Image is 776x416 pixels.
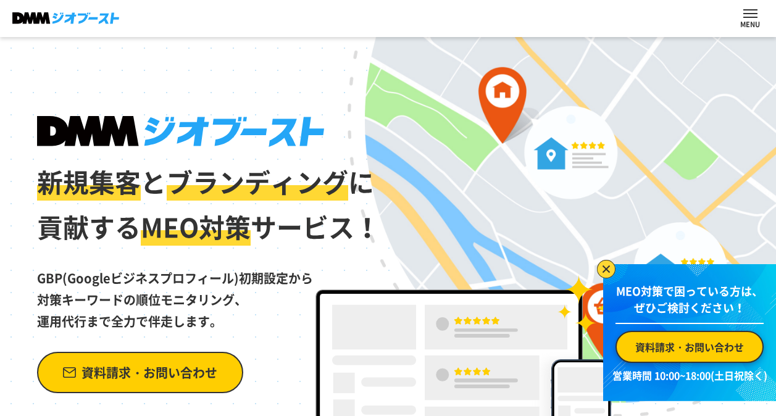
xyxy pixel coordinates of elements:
span: 資料請求・お問い合わせ [635,339,744,354]
a: 資料請求・お問い合わせ [37,352,243,393]
img: バナーを閉じる [597,260,615,278]
span: MEO対策 [141,207,251,246]
a: 資料請求・お問い合わせ [615,331,764,363]
span: ブランディング [167,162,348,201]
img: DMMジオブースト [37,116,324,147]
h1: と に 貢献する サービス！ [37,116,382,250]
span: 新規集客 [37,162,141,201]
span: 資料請求・お問い合わせ [81,362,217,383]
img: DMMジオブースト [12,12,119,24]
p: GBP(Googleビジネスプロフィール)初期設定から 対策キーワードの順位モニタリング、 運用代行まで全力で伴走します。 [37,250,382,332]
button: ナビを開閉する [743,9,757,18]
p: 営業時間 10:00~18:00(土日祝除く) [611,368,769,383]
p: MEO対策で困っている方は、 ぜひご検討ください！ [615,283,764,324]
